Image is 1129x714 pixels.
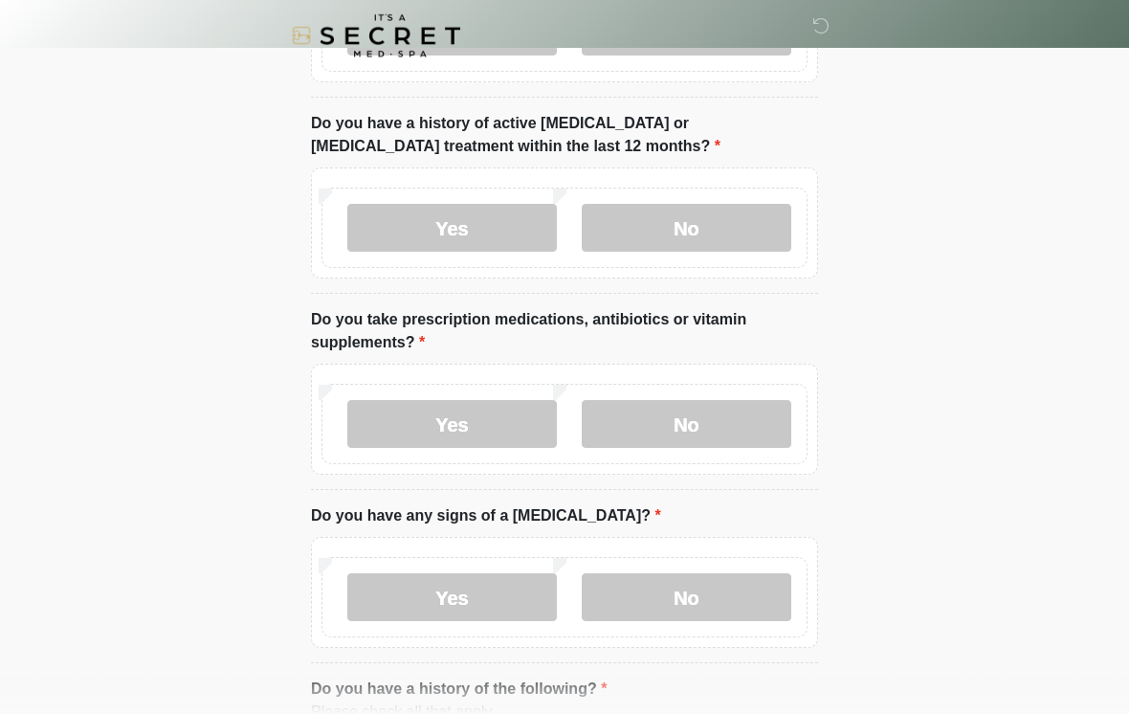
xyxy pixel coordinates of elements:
label: Do you have a history of the following? [311,679,607,702]
label: Do you have a history of active [MEDICAL_DATA] or [MEDICAL_DATA] treatment within the last 12 mon... [311,113,818,159]
label: Do you have any signs of a [MEDICAL_DATA]? [311,505,661,528]
label: Yes [347,401,557,449]
label: Yes [347,574,557,622]
label: Do you take prescription medications, antibiotics or vitamin supplements? [311,309,818,355]
label: No [582,205,791,253]
label: No [582,574,791,622]
img: It's A Secret Med Spa Logo [292,14,460,57]
label: No [582,401,791,449]
label: Yes [347,205,557,253]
